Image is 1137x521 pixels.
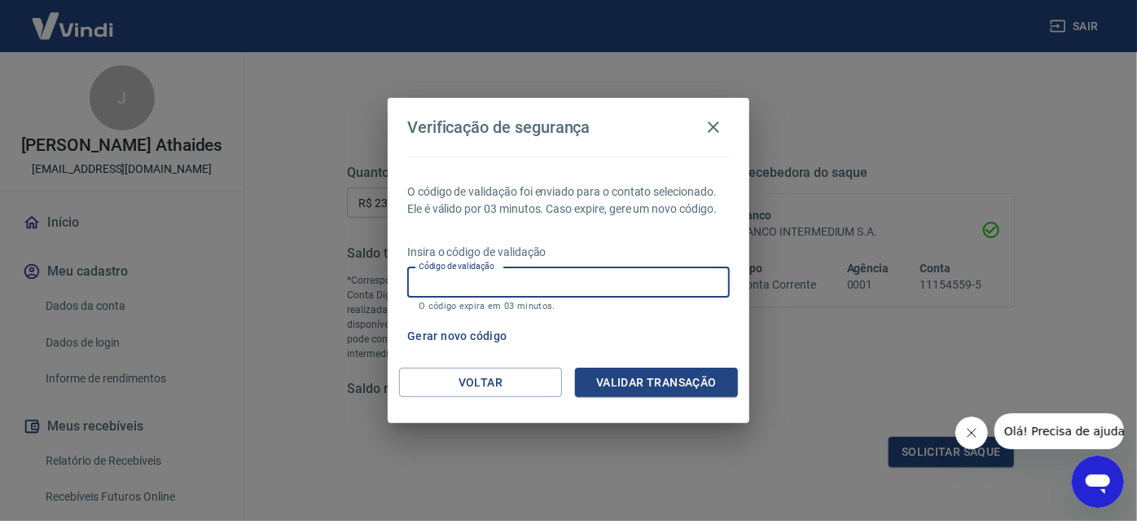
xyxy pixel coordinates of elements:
iframe: Botão para abrir a janela de mensagens [1072,456,1124,508]
p: O código expira em 03 minutos. [419,301,718,311]
p: Insira o código de validação [407,244,730,261]
iframe: Fechar mensagem [955,417,988,449]
button: Validar transação [575,368,738,398]
h4: Verificação de segurança [407,117,590,137]
button: Gerar novo código [401,321,514,351]
button: Voltar [399,368,562,398]
span: Olá! Precisa de ajuda? [10,11,137,24]
label: Código de validação [419,260,494,272]
p: O código de validação foi enviado para o contato selecionado. Ele é válido por 03 minutos. Caso e... [407,183,730,218]
iframe: Mensagem da empresa [994,413,1124,449]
